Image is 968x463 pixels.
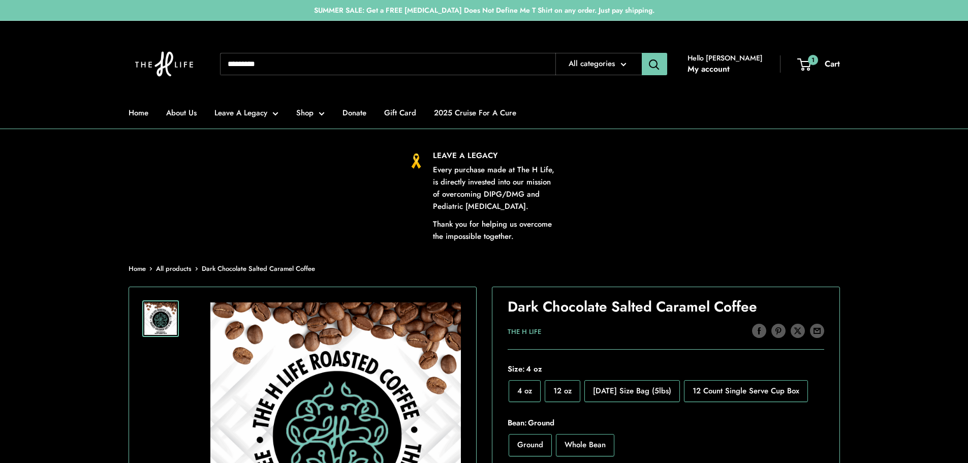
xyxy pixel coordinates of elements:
label: Monday Size Bag (5lbs) [584,380,680,402]
input: Search... [220,53,555,75]
span: Ground [517,439,543,450]
label: 4 oz [509,380,541,402]
nav: Breadcrumb [129,263,315,275]
p: LEAVE A LEGACY [433,149,560,162]
span: Size: [508,362,824,376]
label: 12 Count Single Serve Cup Box [684,380,808,402]
a: Tweet on Twitter [791,323,805,338]
a: Share on Facebook [752,323,766,338]
label: Ground [509,434,552,456]
a: Share by email [810,323,824,338]
a: Home [129,264,146,273]
span: [DATE] Size Bag (5lbs) [593,385,671,396]
a: About Us [166,106,197,120]
img: The H Life [129,31,200,97]
p: Thank you for helping us overcome the impossible together. [433,218,560,242]
a: Leave A Legacy [214,106,278,120]
a: Shop [296,106,325,120]
p: Every purchase made at The H Life, is directly invested into our mission of overcoming DIPG/DMG a... [433,164,560,212]
a: The H Life [508,327,541,336]
span: Whole Bean [565,439,606,450]
span: Dark Chocolate Salted Caramel Coffee [202,264,315,273]
button: Search [642,53,667,75]
a: Gift Card [384,106,416,120]
a: Pin on Pinterest [771,323,786,338]
img: Dark Chocolate Salted Caramel Coffee [144,302,177,335]
label: Whole Bean [556,434,614,456]
a: Donate [342,106,366,120]
a: All products [156,264,192,273]
span: 12 Count Single Serve Cup Box [693,385,799,396]
span: 4 oz [525,363,542,375]
span: 1 [807,54,818,65]
span: Ground [527,417,554,428]
h1: Dark Chocolate Salted Caramel Coffee [508,297,824,317]
span: Cart [825,58,840,70]
a: My account [688,61,730,77]
label: 12 oz [545,380,580,402]
span: 12 oz [553,385,572,396]
a: 2025 Cruise For A Cure [434,106,516,120]
span: Bean: [508,416,824,430]
a: Home [129,106,148,120]
span: Hello [PERSON_NAME] [688,51,763,65]
a: 1 Cart [798,56,840,72]
span: 4 oz [517,385,532,396]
